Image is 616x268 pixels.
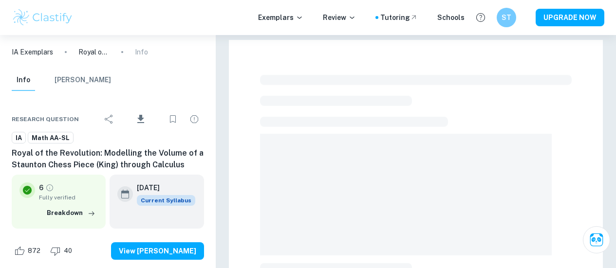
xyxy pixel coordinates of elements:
span: Fully verified [39,193,98,202]
button: Help and Feedback [472,9,489,26]
p: Info [135,47,148,57]
span: Math AA-SL [28,133,73,143]
div: Download [121,107,161,132]
h6: Royal of the Revolution: Modelling the Volume of a Staunton Chess Piece (King) through Calculus [12,147,204,171]
button: Breakdown [44,206,98,220]
h6: [DATE] [137,182,187,193]
a: Math AA-SL [28,132,74,144]
a: Grade fully verified [45,183,54,192]
div: Like [12,243,46,259]
p: 6 [39,182,43,193]
div: Report issue [185,109,204,129]
div: Dislike [48,243,77,259]
button: UPGRADE NOW [536,9,604,26]
a: IA [12,132,26,144]
div: This exemplar is based on the current syllabus. Feel free to refer to it for inspiration/ideas wh... [137,195,195,206]
button: [PERSON_NAME] [55,70,111,91]
span: IA [12,133,25,143]
a: IA Exemplars [12,47,53,57]
span: 40 [58,246,77,256]
p: Exemplars [258,12,303,23]
button: View [PERSON_NAME] [111,242,204,260]
span: Current Syllabus [137,195,195,206]
span: 872 [22,246,46,256]
p: Royal of the Revolution: Modelling the Volume of a Staunton Chess Piece (King) through Calculus [78,47,110,57]
button: Ask Clai [583,226,610,253]
a: Schools [437,12,465,23]
p: Review [323,12,356,23]
button: ST [497,8,516,27]
div: Share [99,109,119,129]
button: Info [12,70,35,91]
span: Research question [12,115,79,124]
a: Tutoring [380,12,418,23]
h6: ST [501,12,512,23]
img: Clastify logo [12,8,74,27]
div: Bookmark [163,109,183,129]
